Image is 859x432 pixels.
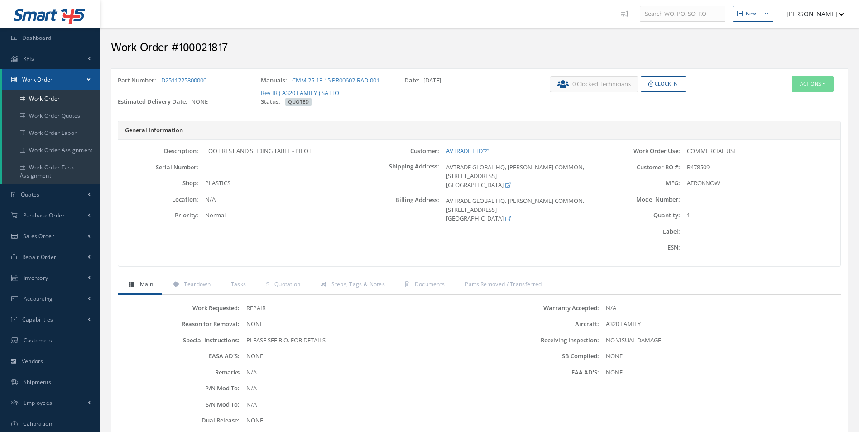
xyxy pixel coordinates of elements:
label: Location: [118,196,198,203]
label: Shipping Address: [359,163,439,190]
span: Dashboard [22,34,52,42]
label: Shop: [118,180,198,187]
span: Inventory [24,274,48,282]
div: AVTRADE GLOBAL HQ, [PERSON_NAME] COMMON, [STREET_ADDRESS] [GEOGRAPHIC_DATA] [439,163,600,190]
label: Quantity: [600,212,680,219]
label: Label: [600,228,680,235]
div: PLEASE SEE R.O. FOR DETAILS [240,336,479,345]
span: Sales Order [23,232,54,240]
label: Status: [261,97,284,106]
span: Teardown [184,280,210,288]
label: Manuals: [261,76,291,85]
label: ESN: [600,244,680,251]
span: Tasks [231,280,246,288]
label: Special Instructions: [120,337,240,344]
span: 0 Clocked Technicians [572,80,631,89]
div: NONE [240,416,479,425]
div: N/A [240,384,479,393]
a: Teardown [162,276,220,295]
button: 0 Clocked Technicians [550,76,638,92]
div: - [680,195,840,204]
label: Remarks [120,369,240,376]
a: Work Order [2,90,100,107]
label: Billing Address: [359,197,439,223]
span: Accounting [24,295,53,302]
span: Quotes [21,191,40,198]
div: PLASTICS [198,179,359,188]
label: Work Requested: [120,305,240,312]
label: Estimated Delivery Date: [118,97,191,106]
a: PR00602-RAD-001 Rev IR ( A320 FAMILY ) SATTO [261,76,379,97]
div: New [746,10,756,18]
span: Customers [24,336,53,344]
label: Dual Release: [120,417,240,424]
a: CMM 25-13-15 [292,76,331,84]
div: A320 FAMILY [599,320,839,329]
label: EASA AD'S: [120,353,240,360]
span: Vendors [22,357,43,365]
label: S/N Mod To: [120,401,240,408]
div: N/A [599,304,839,313]
a: Quotation [255,276,309,295]
div: - [680,227,840,236]
label: Customer RO #: [600,164,680,171]
label: Model Number: [600,196,680,203]
div: NONE [599,352,839,361]
div: 1 [680,211,840,220]
h2: Work Order #100021817 [111,41,848,55]
div: NONE [111,97,254,110]
label: Priority: [118,212,198,219]
a: Work Order Assignment [2,142,100,159]
label: P/N Mod To: [120,385,240,392]
button: [PERSON_NAME] [778,5,844,23]
span: R478509 [687,163,710,171]
span: Steps, Tags & Notes [331,280,385,288]
div: , [254,76,397,97]
label: Aircraft: [480,321,599,327]
a: Steps, Tags & Notes [310,276,394,295]
label: FAA AD'S: [480,369,599,376]
span: Documents [415,280,445,288]
div: NONE [599,368,839,377]
input: Search WO, PO, SO, RO [640,6,725,22]
div: [DATE] [398,76,541,97]
span: Purchase Order [23,211,65,219]
div: NONE [240,320,479,329]
span: QUOTED [285,98,312,106]
span: - [205,163,207,171]
a: Parts Removed / Transferred [454,276,551,295]
div: NONE [240,352,479,361]
div: AEROKNOW [680,179,840,188]
div: FOOT REST AND SLIDING TABLE - PILOT [198,147,359,156]
a: Work Order Quotes [2,107,100,125]
div: - [680,243,840,252]
a: Work Order Task Assignment [2,159,100,184]
div: COMMERCIAL USE [680,147,840,156]
span: Shipments [24,378,52,386]
label: Date: [404,76,423,85]
a: AVTRADE LTD [446,147,488,155]
span: Parts Removed / Transferred [465,280,542,288]
label: Customer: [359,148,439,154]
span: Calibration [23,420,52,427]
span: Capabilities [22,316,53,323]
a: Documents [394,276,454,295]
a: Tasks [220,276,255,295]
label: Description: [118,148,198,154]
div: N/A [240,400,479,409]
div: N/A [240,368,479,377]
label: Work Order Use: [600,148,680,154]
a: Work Order Labor [2,125,100,142]
div: NO VISUAL DAMAGE [599,336,839,345]
span: KPIs [23,55,34,62]
span: Repair Order [22,253,57,261]
span: Main [140,280,153,288]
span: Work Order [22,76,53,83]
label: Part Number: [118,76,160,85]
a: Main [118,276,162,295]
div: REPAIR [240,304,479,313]
label: Warranty Accepted: [480,305,599,312]
label: Reason for Removal: [120,321,240,327]
button: New [733,6,773,22]
button: Clock In [641,76,686,92]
